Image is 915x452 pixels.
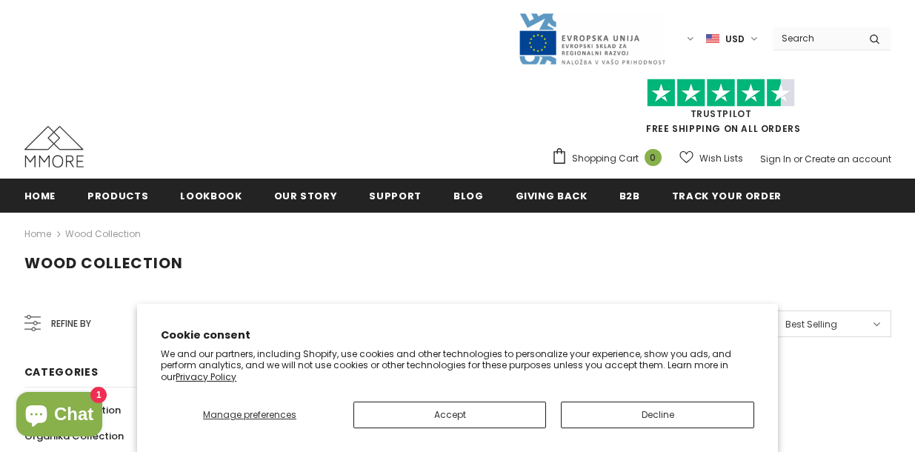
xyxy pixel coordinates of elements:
a: Our Story [274,179,338,212]
a: Blog [453,179,484,212]
a: Javni Razpis [518,32,666,44]
a: Wood Collection [65,227,141,240]
span: Best Selling [785,317,837,332]
span: Home [24,189,56,203]
a: Track your order [672,179,782,212]
span: Shopping Cart [572,151,639,166]
a: Products [87,179,148,212]
inbox-online-store-chat: Shopify online store chat [12,392,107,440]
h2: Cookie consent [161,328,754,343]
a: support [369,179,422,212]
span: FREE SHIPPING ON ALL ORDERS [551,85,891,135]
button: Manage preferences [161,402,339,428]
span: Manage preferences [203,408,296,421]
p: We and our partners, including Shopify, use cookies and other technologies to personalize your ex... [161,348,754,383]
img: Javni Razpis [518,12,666,66]
a: Privacy Policy [176,370,236,383]
img: USD [706,33,719,45]
a: Shopping Cart 0 [551,147,669,170]
a: Create an account [805,153,891,165]
span: Categories [24,365,99,379]
span: Giving back [516,189,588,203]
span: Wood Collection [24,253,183,273]
button: Accept [353,402,546,428]
span: Track your order [672,189,782,203]
a: Wish Lists [679,145,743,171]
span: Wish Lists [699,151,743,166]
img: Trust Pilot Stars [647,79,795,107]
span: Lookbook [180,189,242,203]
a: Giving back [516,179,588,212]
span: USD [725,32,745,47]
a: B2B [619,179,640,212]
span: or [793,153,802,165]
input: Search Site [773,27,858,49]
span: Blog [453,189,484,203]
span: B2B [619,189,640,203]
span: Products [87,189,148,203]
button: Decline [561,402,753,428]
span: 0 [645,149,662,166]
span: Organika Collection [24,429,124,443]
a: Trustpilot [691,107,752,120]
img: MMORE Cases [24,126,84,167]
a: Sign In [760,153,791,165]
span: support [369,189,422,203]
a: Home [24,179,56,212]
a: Lookbook [180,179,242,212]
span: Refine by [51,316,91,332]
span: Our Story [274,189,338,203]
a: Home [24,225,51,243]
